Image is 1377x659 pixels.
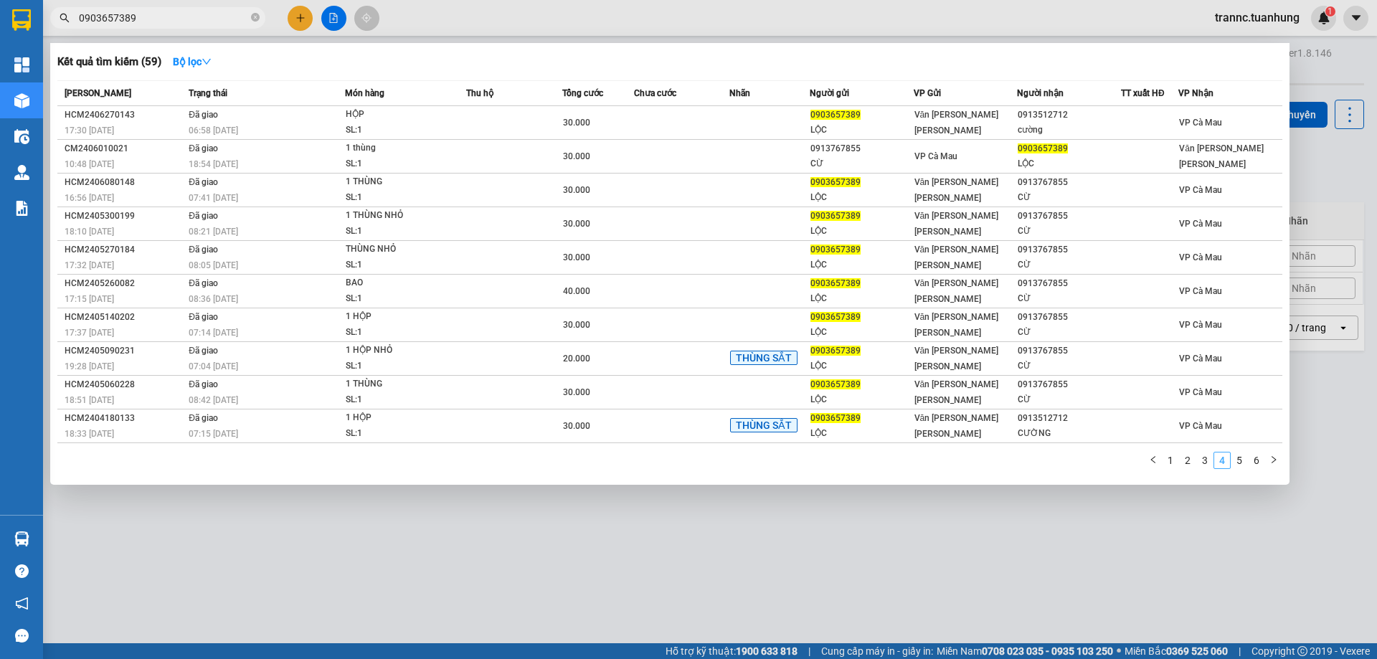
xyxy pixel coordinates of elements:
span: VP Cà Mau [1179,421,1222,431]
button: right [1265,452,1282,469]
div: HCM2406080148 [65,175,184,190]
span: Văn [PERSON_NAME] [PERSON_NAME] [914,177,999,203]
span: Văn [PERSON_NAME] [PERSON_NAME] [914,413,999,439]
span: 07:15 [DATE] [189,429,238,439]
span: Văn [PERSON_NAME] [PERSON_NAME] [1179,143,1264,169]
span: 40.000 [563,286,590,296]
span: Đã giao [189,312,218,322]
span: 18:33 [DATE] [65,429,114,439]
span: Đã giao [189,346,218,356]
div: 1 HỘP [346,309,453,325]
span: 07:04 [DATE] [189,361,238,371]
span: 08:42 [DATE] [189,395,238,405]
span: 08:21 [DATE] [189,227,238,237]
div: LỘC [810,426,913,441]
div: LỘC [810,224,913,239]
div: LỘC [810,257,913,272]
span: 16:56 [DATE] [65,193,114,203]
span: down [202,57,212,67]
span: 30.000 [563,151,590,161]
div: SL: 1 [346,359,453,374]
span: VP Cà Mau [1179,252,1222,262]
span: VP Cà Mau [1179,387,1222,397]
div: 0913767855 [1018,310,1120,325]
li: 6 [1248,452,1265,469]
div: LỘC [810,123,913,138]
span: Đã giao [189,110,218,120]
span: Đã giao [189,143,218,153]
img: solution-icon [14,201,29,216]
span: 07:14 [DATE] [189,328,238,338]
span: 0903657389 [810,211,861,221]
span: Đã giao [189,211,218,221]
span: notification [15,597,29,610]
div: HCM2405090231 [65,343,184,359]
span: 30.000 [563,320,590,330]
div: BAO [346,275,453,291]
span: 30.000 [563,219,590,229]
span: right [1269,455,1278,464]
span: 20.000 [563,354,590,364]
div: LỘC [810,392,913,407]
span: 17:37 [DATE] [65,328,114,338]
div: cường [1018,123,1120,138]
div: 0913767855 [1018,175,1120,190]
span: close-circle [251,11,260,25]
span: 19:28 [DATE] [65,361,114,371]
li: 2 [1179,452,1196,469]
span: Đã giao [189,413,218,423]
span: Trạng thái [189,88,227,98]
span: 0903657389 [810,346,861,356]
span: [PERSON_NAME] [65,88,131,98]
li: 1 [1162,452,1179,469]
div: LỘC [810,291,913,306]
li: 4 [1213,452,1231,469]
span: VP Cà Mau [1179,219,1222,229]
div: 0913767855 [1018,343,1120,359]
div: 1 HỘP [346,410,453,426]
span: Văn [PERSON_NAME] [PERSON_NAME] [914,245,999,270]
span: Đã giao [189,177,218,187]
div: HCM2405300199 [65,209,184,224]
span: 0903657389 [810,177,861,187]
span: Văn [PERSON_NAME] [PERSON_NAME] [914,346,999,371]
span: search [60,13,70,23]
span: Tổng cước [562,88,603,98]
span: 30.000 [563,185,590,195]
span: 18:54 [DATE] [189,159,238,169]
span: VP Cà Mau [1179,118,1222,128]
div: 1 thùng [346,141,453,156]
div: 0913767855 [1018,276,1120,291]
span: 18:51 [DATE] [65,395,114,405]
button: left [1145,452,1162,469]
span: Chưa cước [634,88,676,98]
span: 06:58 [DATE] [189,125,238,136]
span: 30.000 [563,252,590,262]
span: VP Cà Mau [1179,354,1222,364]
div: HCM2405270184 [65,242,184,257]
span: VP Cà Mau [914,151,957,161]
span: Món hàng [345,88,384,98]
div: SL: 1 [346,123,453,138]
div: 0913512712 [1018,411,1120,426]
div: HỘP [346,107,453,123]
span: Văn [PERSON_NAME] [PERSON_NAME] [914,379,999,405]
span: Nhãn [729,88,750,98]
div: CƯỜNG [1018,426,1120,441]
div: SL: 1 [346,156,453,172]
span: Văn [PERSON_NAME] [PERSON_NAME] [914,211,999,237]
span: THÙNG SẮT [730,351,798,365]
div: 1 HỘP NHỎ [346,343,453,359]
span: 18:10 [DATE] [65,227,114,237]
div: 1 THÙNG [346,174,453,190]
div: 0913767855 [1018,209,1120,224]
div: HCM2406270143 [65,108,184,123]
div: CỪ [1018,190,1120,205]
div: 1 THÙNG [346,376,453,392]
span: 10:48 [DATE] [65,159,114,169]
div: CỪ [810,156,913,171]
img: logo-vxr [12,9,31,31]
span: 08:36 [DATE] [189,294,238,304]
div: CỪ [1018,359,1120,374]
div: LỘC [810,190,913,205]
